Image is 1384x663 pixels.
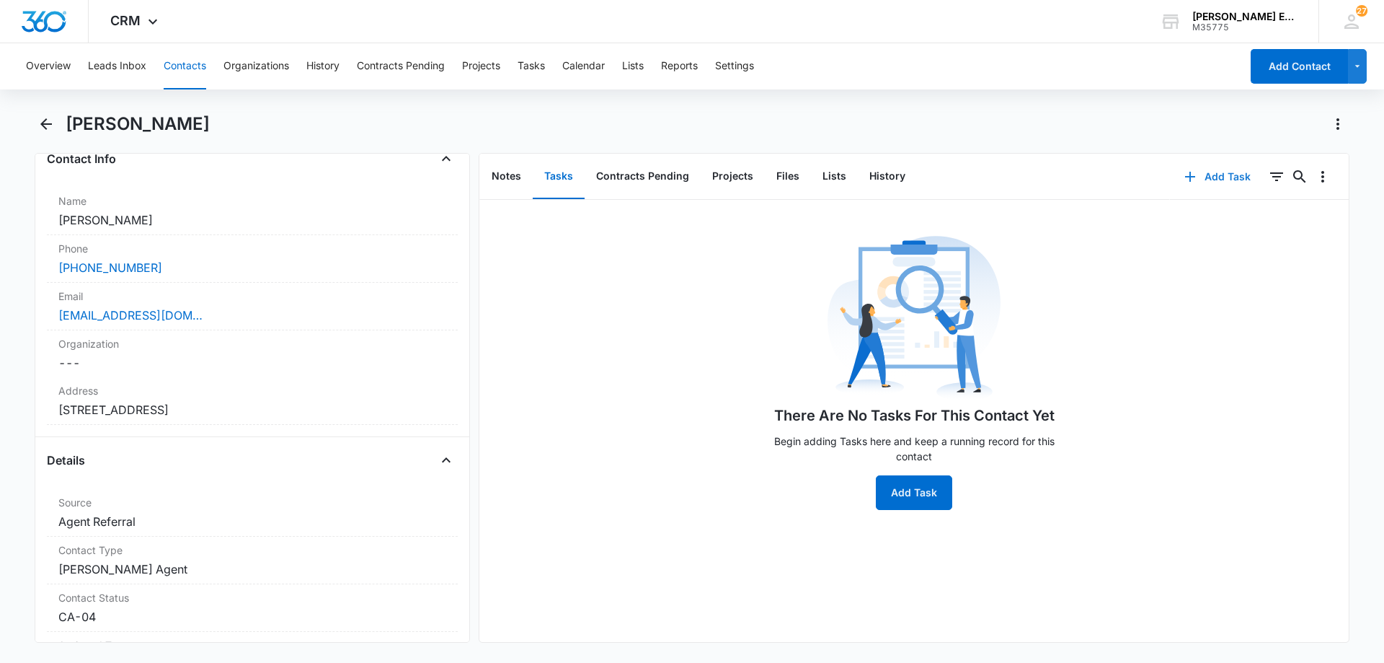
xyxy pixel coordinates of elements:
label: Assigned To [58,638,446,653]
button: Reports [661,43,698,89]
h4: Details [47,452,85,469]
button: Filters [1265,165,1288,188]
div: Contact Type[PERSON_NAME] Agent [47,537,458,584]
button: Files [765,154,811,199]
a: [PHONE_NUMBER] [58,259,162,276]
button: Lists [622,43,644,89]
label: Source [58,495,446,510]
button: Calendar [562,43,605,89]
div: account name [1192,11,1297,22]
div: Organization--- [47,330,458,377]
button: Contacts [164,43,206,89]
button: Lists [811,154,858,199]
div: Name[PERSON_NAME] [47,188,458,235]
h4: Contact Info [47,150,116,167]
button: Leads Inbox [88,43,146,89]
dd: CA-04 [58,608,446,625]
button: Close [435,147,458,170]
div: account id [1192,22,1297,32]
label: Organization [58,336,446,351]
button: Close [435,449,458,472]
button: Add Task [876,475,952,510]
button: History [306,43,340,89]
label: Contact Type [58,543,446,558]
button: History [858,154,917,199]
button: Projects [462,43,500,89]
div: Email[EMAIL_ADDRESS][DOMAIN_NAME] [47,283,458,330]
button: Settings [715,43,754,89]
button: Search... [1288,165,1311,188]
span: 27 [1356,5,1367,17]
dd: [STREET_ADDRESS] [58,401,446,418]
button: Back [35,113,57,136]
dd: [PERSON_NAME] [58,211,446,229]
button: Add Contact [1251,49,1348,84]
button: Add Task [1170,159,1265,194]
button: Tasks [533,154,585,199]
button: Notes [480,154,533,199]
dd: Agent Referral [58,513,446,530]
img: No Data [828,232,1001,405]
button: Projects [701,154,765,199]
span: CRM [110,13,141,28]
label: Address [58,383,446,398]
button: Contracts Pending [585,154,701,199]
div: Phone[PHONE_NUMBER] [47,235,458,283]
button: Actions [1326,113,1349,136]
div: Contact StatusCA-04 [47,584,458,632]
dd: [PERSON_NAME] Agent [58,561,446,578]
div: notifications count [1356,5,1367,17]
div: Address[STREET_ADDRESS] [47,377,458,425]
div: SourceAgent Referral [47,489,458,537]
label: Name [58,193,446,208]
h1: There Are No Tasks For This Contact Yet [774,405,1055,426]
a: [EMAIL_ADDRESS][DOMAIN_NAME] [58,307,203,324]
dd: --- [58,354,446,372]
label: Contact Status [58,590,446,605]
button: Tasks [518,43,545,89]
button: Organizations [223,43,289,89]
h1: [PERSON_NAME] [66,113,210,135]
button: Contracts Pending [357,43,445,89]
label: Phone [58,241,446,256]
button: Overflow Menu [1311,165,1334,188]
button: Overview [26,43,71,89]
label: Email [58,289,446,304]
p: Begin adding Tasks here and keep a running record for this contact [763,434,1065,464]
